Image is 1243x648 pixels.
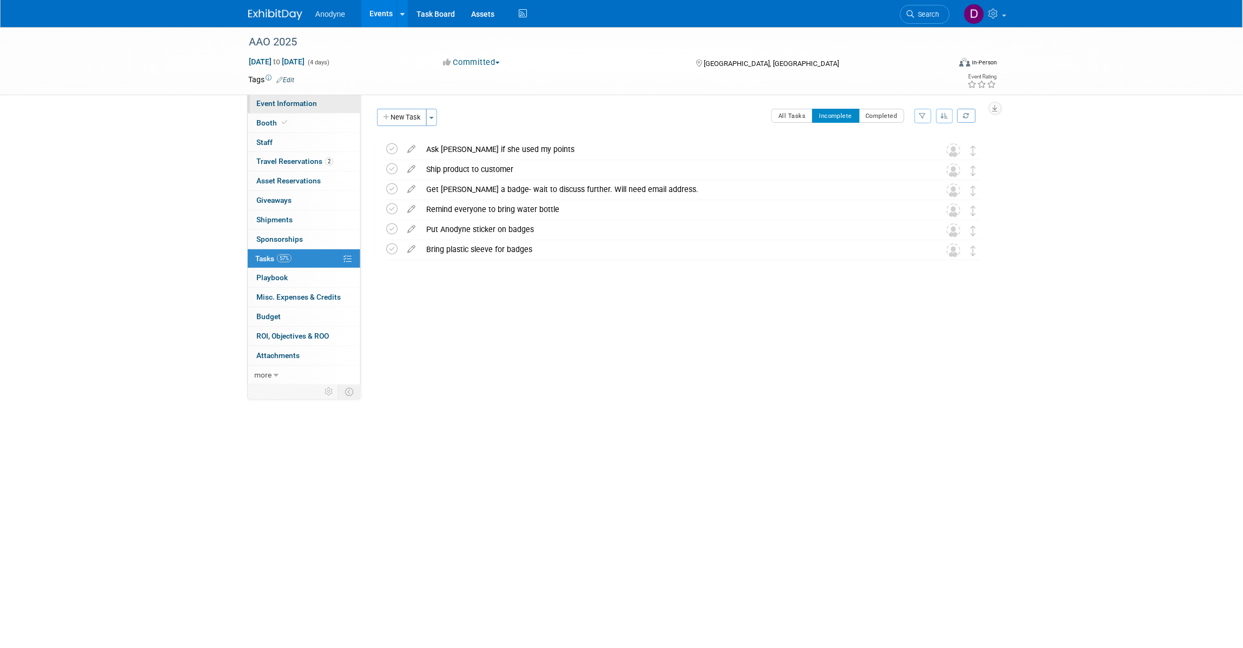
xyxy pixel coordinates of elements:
[812,109,859,123] button: Incomplete
[421,140,925,158] div: Ask [PERSON_NAME] if she used my points
[421,220,925,239] div: Put Anodyne sticker on badges
[248,230,360,249] a: Sponsorships
[704,59,839,68] span: [GEOGRAPHIC_DATA], [GEOGRAPHIC_DATA]
[256,176,321,185] span: Asset Reservations
[320,385,339,399] td: Personalize Event Tab Strip
[272,57,282,66] span: to
[256,351,300,360] span: Attachments
[276,76,294,84] a: Edit
[277,254,292,262] span: 57%
[339,385,361,399] td: Toggle Event Tabs
[254,371,272,379] span: more
[947,183,961,197] img: Unassigned
[248,346,360,365] a: Attachments
[972,58,997,67] div: In-Person
[971,166,976,176] i: Move task
[915,10,940,18] span: Search
[256,215,293,224] span: Shipments
[402,164,421,174] a: edit
[256,118,289,127] span: Booth
[960,58,970,67] img: Format-Inperson.png
[947,203,961,217] img: Unassigned
[421,180,925,199] div: Get [PERSON_NAME] a badge- wait to discuss further. Will need email address.
[248,94,360,113] a: Event Information
[248,114,360,133] a: Booth
[248,210,360,229] a: Shipments
[971,226,976,236] i: Move task
[947,223,961,237] img: Unassigned
[402,184,421,194] a: edit
[377,109,427,126] button: New Task
[421,240,925,259] div: Bring plastic sleeve for badges
[248,268,360,287] a: Playbook
[248,191,360,210] a: Giveaways
[256,99,317,108] span: Event Information
[947,163,961,177] img: Unassigned
[248,9,302,20] img: ExhibitDay
[957,109,976,123] a: Refresh
[947,243,961,257] img: Unassigned
[968,74,997,80] div: Event Rating
[248,171,360,190] a: Asset Reservations
[900,5,950,24] a: Search
[248,133,360,152] a: Staff
[256,138,273,147] span: Staff
[248,57,305,67] span: [DATE] [DATE]
[248,249,360,268] a: Tasks57%
[859,109,905,123] button: Completed
[248,366,360,385] a: more
[886,56,997,72] div: Event Format
[971,206,976,216] i: Move task
[256,196,292,204] span: Giveaways
[248,152,360,171] a: Travel Reservations2
[402,144,421,154] a: edit
[402,204,421,214] a: edit
[971,146,976,156] i: Move task
[402,224,421,234] a: edit
[256,157,333,166] span: Travel Reservations
[255,254,292,263] span: Tasks
[248,327,360,346] a: ROI, Objectives & ROO
[947,143,961,157] img: Unassigned
[256,273,288,282] span: Playbook
[248,288,360,307] a: Misc. Expenses & Credits
[256,235,303,243] span: Sponsorships
[315,10,345,18] span: Anodyne
[421,160,925,178] div: Ship product to customer
[245,32,934,52] div: AAO 2025
[256,332,329,340] span: ROI, Objectives & ROO
[421,200,925,219] div: Remind everyone to bring water bottle
[971,186,976,196] i: Move task
[440,57,504,68] button: Committed
[402,244,421,254] a: edit
[248,307,360,326] a: Budget
[248,74,294,85] td: Tags
[307,59,329,66] span: (4 days)
[771,109,813,123] button: All Tasks
[256,312,281,321] span: Budget
[325,157,333,166] span: 2
[971,246,976,256] i: Move task
[256,293,341,301] span: Misc. Expenses & Credits
[282,120,287,125] i: Booth reservation complete
[964,4,984,24] img: Dawn Jozwiak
